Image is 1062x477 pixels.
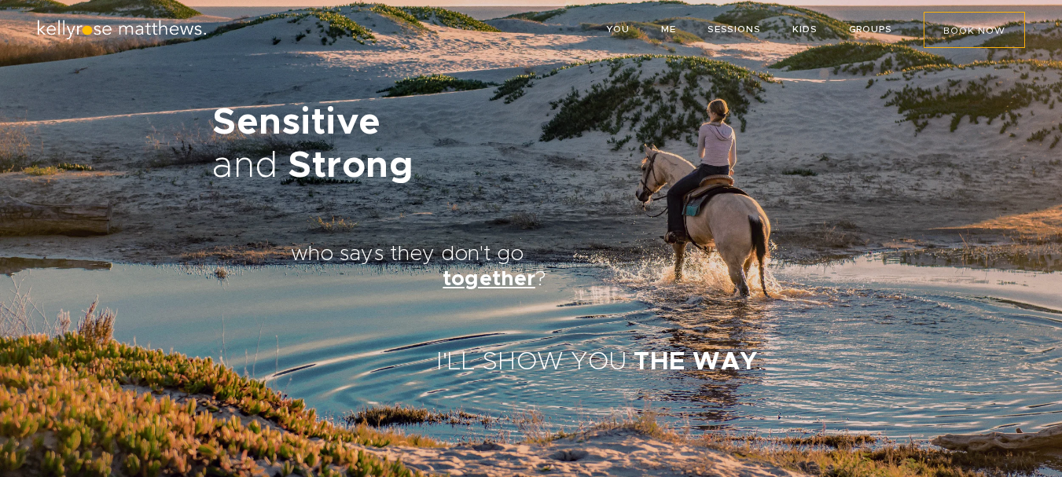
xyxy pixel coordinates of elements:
[758,350,763,375] span: .
[291,244,524,265] span: who says they don't go
[212,105,381,141] span: Sensitive
[535,269,546,290] span: ?
[288,148,413,185] span: Strong
[436,350,627,375] span: I'LL SHOW YOU
[634,350,758,375] span: THE WAY
[443,269,535,290] u: together
[212,148,278,185] span: and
